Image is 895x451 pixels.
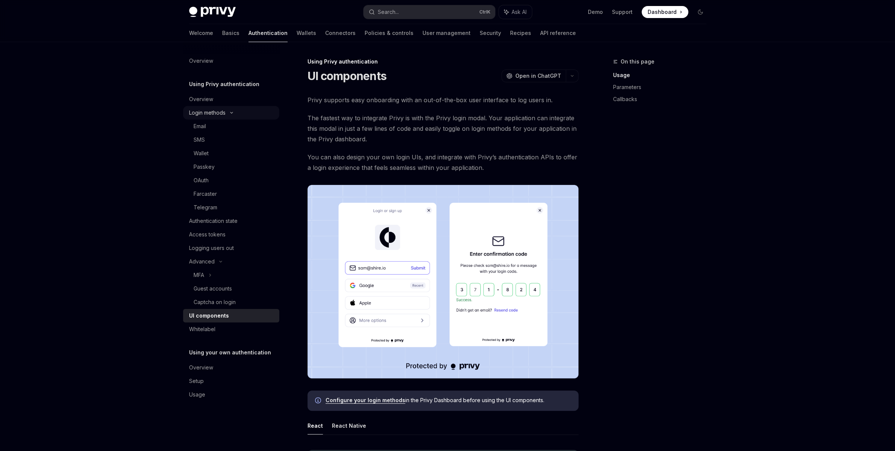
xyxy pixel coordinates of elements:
[189,244,234,253] div: Logging users out
[183,120,279,133] a: Email
[189,56,213,65] div: Overview
[189,24,213,42] a: Welcome
[307,185,578,378] img: images/Onboard.png
[423,24,471,42] a: User management
[194,176,209,185] div: OAuth
[512,8,527,16] span: Ask AI
[183,201,279,214] a: Telegram
[183,133,279,147] a: SMS
[297,24,316,42] a: Wallets
[183,241,279,255] a: Logging users out
[540,24,576,42] a: API reference
[480,24,501,42] a: Security
[499,5,532,19] button: Ask AI
[183,160,279,174] a: Passkey
[613,93,712,105] a: Callbacks
[189,257,215,266] div: Advanced
[307,113,578,144] span: The fastest way to integrate Privy is with the Privy login modal. Your application can integrate ...
[248,24,288,42] a: Authentication
[307,152,578,173] span: You can also design your own login UIs, and integrate with Privy’s authentication APIs to offer a...
[194,135,205,144] div: SMS
[189,108,226,117] div: Login methods
[189,7,236,17] img: dark logo
[194,284,232,293] div: Guest accounts
[194,162,215,171] div: Passkey
[642,6,688,18] a: Dashboard
[222,24,239,42] a: Basics
[183,147,279,160] a: Wallet
[515,72,561,80] span: Open in ChatGPT
[189,377,204,386] div: Setup
[613,81,712,93] a: Parameters
[315,397,323,405] svg: Info
[194,122,206,131] div: Email
[183,374,279,388] a: Setup
[189,95,213,104] div: Overview
[307,417,323,434] button: React
[510,24,531,42] a: Recipes
[479,9,491,15] span: Ctrl K
[183,309,279,322] a: UI components
[183,228,279,241] a: Access tokens
[194,203,217,212] div: Telegram
[183,361,279,374] a: Overview
[183,322,279,336] a: Whitelabel
[326,397,405,404] a: Configure your login methods
[307,69,386,83] h1: UI components
[694,6,706,18] button: Toggle dark mode
[183,54,279,68] a: Overview
[307,95,578,105] span: Privy supports easy onboarding with an out-of-the-box user interface to log users in.
[194,271,204,280] div: MFA
[588,8,603,16] a: Demo
[189,216,238,225] div: Authentication state
[612,8,633,16] a: Support
[378,8,399,17] div: Search...
[189,363,213,372] div: Overview
[501,70,566,82] button: Open in ChatGPT
[332,417,366,434] button: React Native
[189,80,259,89] h5: Using Privy authentication
[189,390,205,399] div: Usage
[325,24,356,42] a: Connectors
[183,174,279,187] a: OAuth
[307,58,578,65] div: Using Privy authentication
[183,92,279,106] a: Overview
[189,311,229,320] div: UI components
[326,397,571,404] span: in the Privy Dashboard before using the UI components.
[194,298,236,307] div: Captcha on login
[365,24,413,42] a: Policies & controls
[613,69,712,81] a: Usage
[363,5,495,19] button: Search...CtrlK
[183,388,279,401] a: Usage
[194,149,209,158] div: Wallet
[189,348,271,357] h5: Using your own authentication
[648,8,677,16] span: Dashboard
[189,325,215,334] div: Whitelabel
[183,295,279,309] a: Captcha on login
[183,214,279,228] a: Authentication state
[621,57,654,66] span: On this page
[189,230,226,239] div: Access tokens
[194,189,217,198] div: Farcaster
[183,282,279,295] a: Guest accounts
[183,187,279,201] a: Farcaster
